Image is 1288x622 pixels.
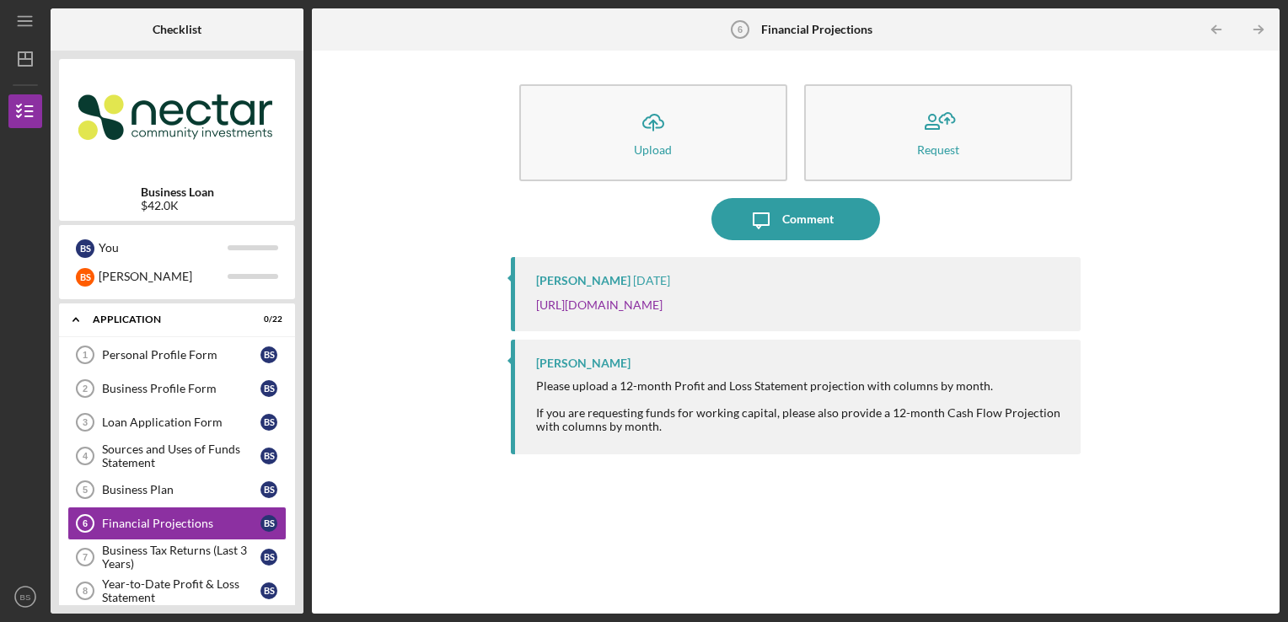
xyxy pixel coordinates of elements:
[67,372,287,405] a: 2Business Profile FormBS
[738,24,743,35] tspan: 6
[67,574,287,608] a: 8Year-to-Date Profit & Loss StatementBS
[536,357,631,370] div: [PERSON_NAME]
[93,314,240,324] div: Application
[260,515,277,532] div: B S
[711,198,880,240] button: Comment
[153,23,201,36] b: Checklist
[102,544,260,571] div: Business Tax Returns (Last 3 Years)
[260,448,277,464] div: B S
[76,268,94,287] div: B S
[260,414,277,431] div: B S
[83,417,88,427] tspan: 3
[141,199,214,212] div: $42.0K
[67,405,287,439] a: 3Loan Application FormBS
[83,518,88,528] tspan: 6
[102,442,260,469] div: Sources and Uses of Funds Statement
[917,143,959,156] div: Request
[260,582,277,599] div: B S
[83,485,88,495] tspan: 5
[99,262,228,291] div: [PERSON_NAME]
[633,274,670,287] time: 2025-08-12 15:49
[67,540,287,574] a: 7Business Tax Returns (Last 3 Years)BS
[99,233,228,262] div: You
[20,593,31,602] text: BS
[536,274,631,287] div: [PERSON_NAME]
[536,298,663,312] a: [URL][DOMAIN_NAME]
[83,451,89,461] tspan: 4
[804,84,1072,181] button: Request
[260,481,277,498] div: B S
[83,586,88,596] tspan: 8
[67,439,287,473] a: 4Sources and Uses of Funds StatementBS
[102,416,260,429] div: Loan Application Form
[76,239,94,258] div: B S
[260,346,277,363] div: B S
[83,383,88,394] tspan: 2
[536,379,1065,393] div: Please upload a 12-month Profit and Loss Statement projection with columns by month.
[519,84,787,181] button: Upload
[83,350,88,360] tspan: 1
[102,517,260,530] div: Financial Projections
[761,23,872,36] b: Financial Projections
[59,67,295,169] img: Product logo
[260,380,277,397] div: B S
[102,577,260,604] div: Year-to-Date Profit & Loss Statement
[102,382,260,395] div: Business Profile Form
[102,483,260,496] div: Business Plan
[8,580,42,614] button: BS
[260,549,277,566] div: B S
[782,198,834,240] div: Comment
[536,406,1065,433] div: If you are requesting funds for working capital, please also provide a 12-month Cash Flow Project...
[67,473,287,507] a: 5Business PlanBS
[67,338,287,372] a: 1Personal Profile FormBS
[83,552,88,562] tspan: 7
[102,348,260,362] div: Personal Profile Form
[67,507,287,540] a: 6Financial ProjectionsBS
[634,143,672,156] div: Upload
[252,314,282,324] div: 0 / 22
[141,185,214,199] b: Business Loan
